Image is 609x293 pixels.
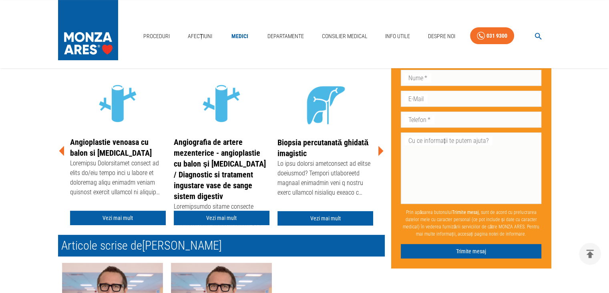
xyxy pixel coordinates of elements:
a: Proceduri [140,28,173,45]
a: Info Utile [382,28,413,45]
a: Biopsia percutanată ghidată imagistic [277,138,368,158]
img: icon - Tumori hepatice [295,73,355,134]
a: Afecțiuni [185,28,216,45]
a: Vezi mai mult [277,211,373,226]
button: Trimite mesaj [401,244,542,259]
a: Angioplastie venoasa cu balon si [MEDICAL_DATA] [70,137,152,158]
p: Prin apăsarea butonului , sunt de acord cu prelucrarea datelor mele cu caracter personal (ce pot ... [401,206,542,241]
a: Despre Noi [425,28,458,45]
a: Consilier Medical [318,28,370,45]
a: Vezi mai mult [174,211,269,226]
a: Departamente [264,28,307,45]
h2: Articole scrise de [PERSON_NAME] [58,235,385,256]
a: Vezi mai mult [70,211,166,226]
div: Loremipsu Dolorsitamet consect ad elits do/eiu tempo inci u labore et doloremag aliqu enimadm ven... [70,159,166,199]
a: Angiografia de artere mezenterice - angioplastie cu balon și [MEDICAL_DATA] / Diagnostic si trata... [174,137,266,201]
a: Medici [227,28,253,45]
b: Trimite mesaj [452,210,479,215]
button: delete [579,243,601,265]
div: 031 9300 [486,31,507,41]
div: Loremipsumdo sitame consecte adipisc Elitsedd eiusmod temp i utlaboree dolo, magn al enima 37% mi... [174,202,269,242]
div: Lo ipsu dolorsi ametconsect ad elitse doeiusmod? Tempori utlaboreetd magnaal enimadmin veni q nos... [277,159,373,199]
a: 031 9300 [470,27,514,45]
